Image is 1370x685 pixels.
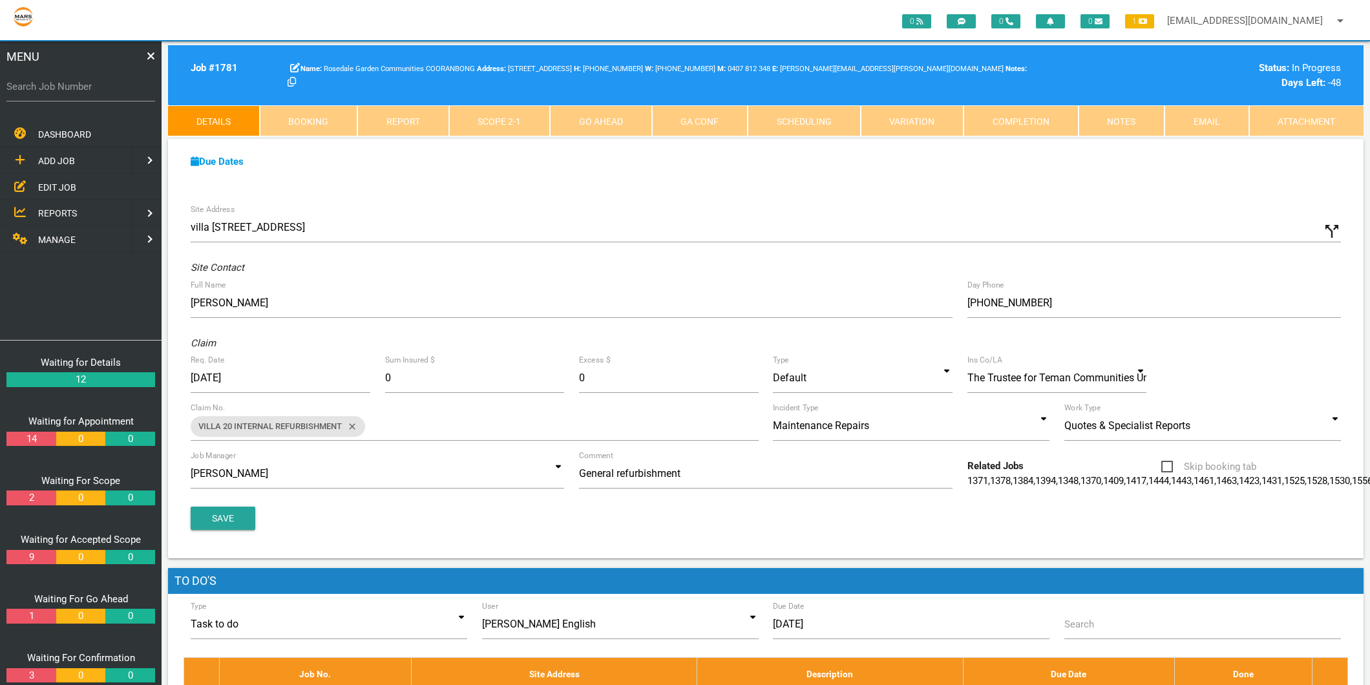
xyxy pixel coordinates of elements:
[6,432,56,447] a: 14
[1006,65,1027,73] b: Notes:
[1013,475,1033,487] a: 1384
[960,459,1154,488] div: , , , , , , , , , , , , , , , , , , , , , , , , , , , , , , , , , , ,
[38,129,91,140] span: DASHBOARD
[6,48,39,65] span: MENU
[38,156,75,166] span: ADD JOB
[1194,475,1214,487] a: 1461
[1103,475,1124,487] a: 1409
[991,14,1020,28] span: 0
[1035,475,1056,487] a: 1394
[902,14,931,28] span: 0
[773,600,805,612] label: Due Date
[38,235,76,245] span: MANAGE
[773,354,789,366] label: Type
[260,105,358,136] a: Booking
[6,490,56,505] a: 2
[717,65,770,73] span: Jamie
[1126,475,1146,487] a: 1417
[1249,105,1364,136] a: Attachment
[191,279,226,291] label: Full Name
[56,550,105,565] a: 0
[967,460,1024,472] b: Related Jobs
[717,65,726,73] b: M:
[574,65,581,73] b: H:
[6,550,56,565] a: 9
[772,65,1004,73] span: [PERSON_NAME][EMAIL_ADDRESS][PERSON_NAME][DOMAIN_NAME]
[38,208,77,218] span: REPORTS
[1171,475,1192,487] a: 1443
[1080,14,1110,28] span: 0
[967,475,988,487] a: 1371
[1079,105,1165,136] a: Notes
[191,450,236,461] label: Job Manager
[105,432,154,447] a: 0
[34,593,128,605] a: Waiting For Go Ahead
[105,609,154,624] a: 0
[1148,475,1169,487] a: 1444
[168,568,1364,594] h1: To Do's
[1064,617,1094,632] label: Search
[1080,475,1101,487] a: 1370
[1164,105,1249,136] a: Email
[477,65,506,73] b: Address:
[56,609,105,624] a: 0
[191,262,244,273] i: Site Contact
[1261,475,1282,487] a: 1431
[861,105,964,136] a: Variation
[191,354,224,366] label: Req. Date
[772,65,778,73] b: E:
[1281,77,1325,89] b: Days Left:
[964,105,1079,136] a: Completion
[477,65,572,73] span: [STREET_ADDRESS]
[105,490,154,505] a: 0
[1259,62,1289,74] b: Status:
[645,65,715,73] span: [PHONE_NUMBER]
[168,105,260,136] a: Details
[288,77,296,89] a: Click here copy customer information.
[300,65,475,73] span: Rosedale Garden Communities COORANBONG
[652,105,748,136] a: GA Conf
[13,6,34,27] img: s3file
[574,65,643,73] span: Home phone
[1161,459,1256,475] span: Skip booking tab
[579,354,610,366] label: Excess $
[967,279,1004,291] label: Day Phone
[105,550,154,565] a: 0
[6,372,155,387] a: 12
[1216,475,1237,487] a: 1463
[191,402,226,414] label: Claim No.
[41,475,120,487] a: Waiting For Scope
[1064,402,1101,414] label: Work Type
[990,475,1011,487] a: 1378
[28,416,134,427] a: Waiting for Appointment
[191,416,365,437] div: VILLA 20 INTERNAL REFURBISHMENT
[191,600,207,612] label: Type
[56,668,105,683] a: 0
[645,65,653,73] b: W:
[1322,222,1342,241] i: Click to show custom address field
[6,79,155,94] label: Search Job Number
[1058,475,1079,487] a: 1348
[6,668,56,683] a: 3
[56,432,105,447] a: 0
[191,156,244,167] a: Due Dates
[579,450,613,461] label: Comment
[191,507,255,530] button: Save
[342,416,357,437] i: close
[1125,14,1154,28] span: 1
[1064,61,1341,90] div: In Progress -48
[6,609,56,624] a: 1
[967,354,1002,366] label: Ins Co/LA
[105,668,154,683] a: 0
[191,62,238,74] b: Job # 1781
[1329,475,1350,487] a: 1530
[41,357,121,368] a: Waiting for Details
[748,105,861,136] a: Scheduling
[773,402,818,414] label: Incident Type
[191,204,235,215] label: Site Address
[385,354,434,366] label: Sum Insured $
[449,105,551,136] a: Scope 2-1
[482,600,498,612] label: User
[27,652,135,664] a: Waiting For Confirmation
